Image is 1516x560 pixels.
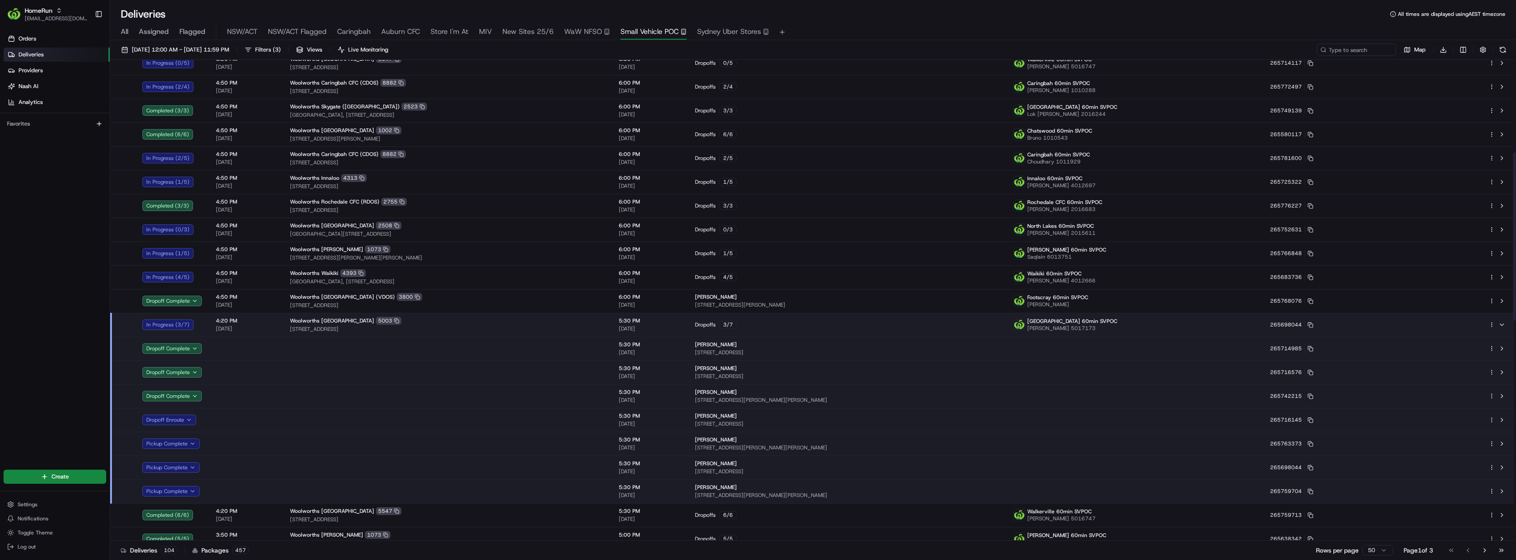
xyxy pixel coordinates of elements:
[4,32,110,46] a: Orders
[619,531,681,538] span: 5:00 PM
[290,317,374,324] span: Woolworths [GEOGRAPHIC_DATA]
[619,254,681,261] span: [DATE]
[695,349,999,356] span: [STREET_ADDRESS]
[18,543,36,550] span: Log out
[1270,488,1313,495] button: 265759704
[1270,464,1313,471] button: 265698044
[619,301,681,308] span: [DATE]
[619,127,681,134] span: 6:00 PM
[1027,246,1106,253] span: [PERSON_NAME] 60min SVPOC
[290,103,400,110] span: Woolworths Skygate ([GEOGRAPHIC_DATA])
[1497,44,1509,56] button: Refresh
[1270,83,1302,90] span: 265772497
[18,515,48,522] span: Notifications
[621,26,679,37] span: Small Vehicle POC
[719,154,737,162] div: 2 / 5
[290,326,605,333] span: [STREET_ADDRESS]
[695,155,716,162] span: Dropoffs
[290,254,605,261] span: [STREET_ADDRESS][PERSON_NAME][PERSON_NAME]
[619,397,681,404] span: [DATE]
[619,508,681,515] span: 5:30 PM
[695,373,999,380] span: [STREET_ADDRESS]
[216,79,276,86] span: 4:50 PM
[619,341,681,348] span: 5:30 PM
[619,174,681,182] span: 6:00 PM
[376,126,401,134] div: 1002
[1270,131,1313,138] button: 265580117
[1270,59,1313,67] button: 265714117
[381,26,420,37] span: Auburn CFC
[52,473,69,481] span: Create
[216,325,276,332] span: [DATE]
[216,174,276,182] span: 4:50 PM
[1027,182,1096,189] span: [PERSON_NAME] 4012697
[1027,301,1088,308] span: [PERSON_NAME]
[1398,11,1505,18] span: All times are displayed using AEST timezone
[290,198,379,205] span: Woolworths Rochedale CFC (RDOS)
[290,183,605,190] span: [STREET_ADDRESS]
[1270,226,1302,233] span: 265752631
[216,254,276,261] span: [DATE]
[216,531,276,538] span: 3:50 PM
[619,436,681,443] span: 5:30 PM
[340,269,366,277] div: 4393
[216,278,276,285] span: [DATE]
[1270,440,1302,447] span: 265763373
[241,44,285,56] button: Filters(3)
[380,79,406,87] div: 8882
[1270,369,1313,376] button: 265716576
[290,531,363,538] span: Woolworths [PERSON_NAME]
[4,470,106,484] button: Create
[25,6,52,15] button: HomeRun
[216,508,276,515] span: 4:20 PM
[19,35,36,43] span: Orders
[719,202,737,210] div: 3 / 3
[307,46,322,54] span: Views
[1270,250,1302,257] span: 265766848
[619,389,681,396] span: 5:30 PM
[695,59,716,67] span: Dropoffs
[376,222,401,230] div: 2508
[216,317,276,324] span: 4:20 PM
[290,270,338,277] span: Woolworths Waikiki
[1404,546,1433,555] div: Page 1 of 3
[695,492,999,499] span: [STREET_ADDRESS][PERSON_NAME][PERSON_NAME]
[18,501,37,508] span: Settings
[619,515,681,523] span: [DATE]
[1027,175,1082,182] span: Innaloo 60min SVPOC
[502,26,554,37] span: New Sites 25/6
[121,26,128,37] span: All
[1270,297,1313,304] button: 265768076
[4,4,91,25] button: HomeRunHomeRun[EMAIL_ADDRESS][DOMAIN_NAME]
[1027,294,1088,301] span: Footscray 60min SVPOC
[25,15,88,22] span: [EMAIL_ADDRESS][DOMAIN_NAME]
[1027,515,1096,522] span: [PERSON_NAME] 5016747
[380,150,406,158] div: 8882
[695,274,716,281] span: Dropoffs
[216,270,276,277] span: 4:50 PM
[19,98,43,106] span: Analytics
[1270,464,1302,471] span: 265698044
[1027,230,1096,237] span: [PERSON_NAME] 2015611
[1270,369,1302,376] span: 265716576
[4,79,110,93] a: Nash AI
[1014,533,1025,545] img: ww.png
[1014,319,1025,330] img: ww.png
[1270,512,1302,519] span: 265759713
[290,151,379,158] span: Woolworths Caringbah CFC (CDOS)
[290,88,605,95] span: [STREET_ADDRESS]
[348,46,388,54] span: Live Monitoring
[4,95,110,109] a: Analytics
[216,151,276,158] span: 4:50 PM
[1270,488,1302,495] span: 265759704
[695,484,737,491] span: [PERSON_NAME]
[142,462,200,473] button: Pickup Complete
[695,321,716,328] span: Dropoffs
[192,546,249,555] div: Packages
[1270,512,1313,519] button: 265759713
[619,206,681,213] span: [DATE]
[1014,57,1025,69] img: ww.png
[341,174,367,182] div: 4313
[619,230,681,237] span: [DATE]
[1270,178,1302,185] span: 265725322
